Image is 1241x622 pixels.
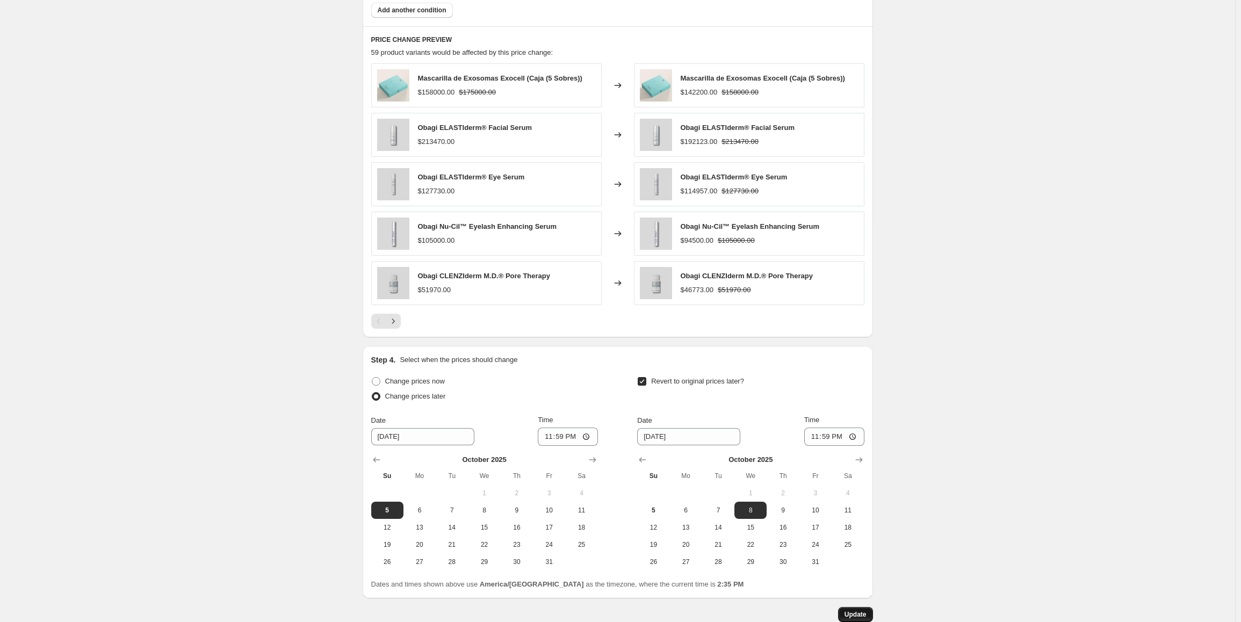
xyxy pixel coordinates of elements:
[371,35,864,44] h6: PRICE CHANGE PREVIEW
[501,467,533,484] th: Thursday
[565,519,597,536] button: Saturday October 18 2025
[408,472,431,480] span: Mo
[670,467,702,484] th: Monday
[799,484,832,502] button: Friday October 3 2025
[637,502,669,519] button: Today Sunday October 5 2025
[637,536,669,553] button: Sunday October 19 2025
[376,472,399,480] span: Su
[706,472,730,480] span: Tu
[832,484,864,502] button: Saturday October 4 2025
[385,377,445,385] span: Change prices now
[804,523,827,532] span: 17
[468,467,500,484] th: Wednesday
[734,519,767,536] button: Wednesday October 15 2025
[376,558,399,566] span: 26
[371,355,396,365] h2: Step 4.
[702,519,734,536] button: Tuesday October 14 2025
[702,467,734,484] th: Tuesday
[799,519,832,536] button: Friday October 17 2025
[400,355,517,365] p: Select when the prices should change
[377,168,409,200] img: 2022Q4WEBSHOOT_ELASTIderm_EyeSerum_PDPhero_4400x4400_72dpi_80x.jpg
[505,523,529,532] span: 16
[569,523,593,532] span: 18
[533,467,565,484] th: Friday
[637,428,740,445] input: 10/5/2025
[836,506,860,515] span: 11
[804,489,827,497] span: 3
[472,540,496,549] span: 22
[371,580,744,588] span: Dates and times shown above use as the timezone, where the current time is
[640,267,672,299] img: 2022Q4WEBSHOOT_CLENZIderm_Pore_therapy_PDPhero_4400x4400_72dpi_80x.jpg
[674,558,698,566] span: 27
[804,558,827,566] span: 31
[565,484,597,502] button: Saturday October 4 2025
[440,472,464,480] span: Tu
[845,610,867,619] span: Update
[472,558,496,566] span: 29
[771,540,795,549] span: 23
[537,472,561,480] span: Fr
[565,536,597,553] button: Saturday October 25 2025
[376,523,399,532] span: 12
[799,502,832,519] button: Friday October 10 2025
[681,222,820,230] span: Obagi Nu-Cil™ Eyelash Enhancing Serum
[651,377,744,385] span: Revert to original prices later?
[436,553,468,570] button: Tuesday October 28 2025
[681,87,718,98] div: $142200.00
[403,519,436,536] button: Monday October 13 2025
[836,540,860,549] span: 25
[501,502,533,519] button: Thursday October 9 2025
[771,489,795,497] span: 2
[533,484,565,502] button: Friday October 3 2025
[734,536,767,553] button: Wednesday October 22 2025
[418,124,532,132] span: Obagi ELASTIderm® Facial Serum
[418,74,582,82] span: Mascarilla de Exosomas Exocell (Caja (5 Sobres))
[418,87,455,98] div: $158000.00
[706,540,730,549] span: 21
[640,168,672,200] img: 2022Q4WEBSHOOT_ELASTIderm_EyeSerum_PDPhero_4400x4400_72dpi_80x.jpg
[408,558,431,566] span: 27
[706,506,730,515] span: 7
[436,467,468,484] th: Tuesday
[371,428,474,445] input: 10/5/2025
[377,119,409,151] img: 2022Q4WEBSHOOT_ELASTIderm_FacialSerum_PDPhero_1260x1260_72dpi_1440x_a423be70-3289-42d3-b8b3-76ee5...
[418,272,551,280] span: Obagi CLENZIderm M.D.® Pore Therapy
[418,235,455,246] div: $105000.00
[569,540,593,549] span: 25
[403,536,436,553] button: Monday October 20 2025
[767,536,799,553] button: Thursday October 23 2025
[501,536,533,553] button: Thursday October 23 2025
[569,506,593,515] span: 11
[371,314,401,329] nav: Pagination
[832,536,864,553] button: Saturday October 25 2025
[799,553,832,570] button: Friday October 31 2025
[585,452,600,467] button: Show next month, November 2025
[706,558,730,566] span: 28
[501,519,533,536] button: Thursday October 16 2025
[641,506,665,515] span: 5
[386,314,401,329] button: Next
[472,489,496,497] span: 1
[674,472,698,480] span: Mo
[681,136,718,147] div: $192123.00
[418,173,525,181] span: Obagi ELASTIderm® Eye Serum
[538,416,553,424] span: Time
[641,540,665,549] span: 19
[637,416,652,424] span: Date
[836,472,860,480] span: Sa
[369,452,384,467] button: Show previous month, September 2025
[468,484,500,502] button: Wednesday October 1 2025
[674,523,698,532] span: 13
[533,502,565,519] button: Friday October 10 2025
[436,502,468,519] button: Tuesday October 7 2025
[537,489,561,497] span: 3
[637,553,669,570] button: Sunday October 26 2025
[681,124,795,132] span: Obagi ELASTIderm® Facial Serum
[832,467,864,484] th: Saturday
[804,416,819,424] span: Time
[371,416,386,424] span: Date
[718,235,755,246] strike: $105000.00
[537,540,561,549] span: 24
[640,119,672,151] img: 2022Q4WEBSHOOT_ELASTIderm_FacialSerum_PDPhero_1260x1260_72dpi_1440x_a423be70-3289-42d3-b8b3-76ee5...
[533,519,565,536] button: Friday October 17 2025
